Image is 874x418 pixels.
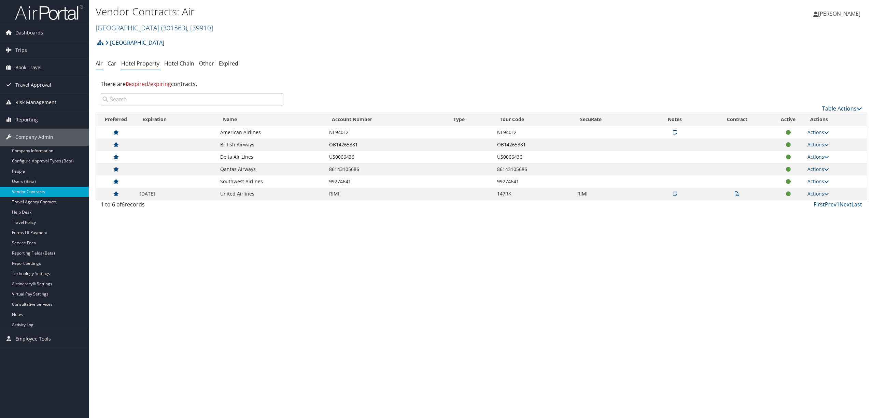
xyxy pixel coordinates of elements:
[326,126,447,139] td: NL940L2
[217,113,326,126] th: Name: activate to sort column ascending
[199,60,214,67] a: Other
[807,178,829,185] a: Actions
[108,60,116,67] a: Car
[574,188,648,200] td: RIMI
[217,163,326,175] td: Qantas Airways
[807,166,829,172] a: Actions
[494,126,574,139] td: NL940L2
[96,75,867,93] div: There are contracts.
[494,175,574,188] td: 99274641
[494,188,574,200] td: 147RK
[804,113,867,126] th: Actions
[96,60,103,67] a: Air
[494,113,574,126] th: Tour Code: activate to sort column ascending
[15,42,27,59] span: Trips
[326,175,447,188] td: 99274641
[15,111,38,128] span: Reporting
[840,201,851,208] a: Next
[822,105,862,112] a: Table Actions
[96,4,610,19] h1: Vendor Contracts: Air
[574,113,648,126] th: SecuRate: activate to sort column ascending
[105,36,164,49] a: [GEOGRAPHIC_DATA]
[825,201,836,208] a: Prev
[15,330,51,347] span: Employee Tools
[807,154,829,160] a: Actions
[219,60,238,67] a: Expired
[807,129,829,135] a: Actions
[217,151,326,163] td: Delta Air Lines
[101,93,283,105] input: Search
[702,113,772,126] th: Contract: activate to sort column descending
[121,60,159,67] a: Hotel Property
[164,60,194,67] a: Hotel Chain
[648,113,702,126] th: Notes: activate to sort column ascending
[326,113,447,126] th: Account Number: activate to sort column ascending
[126,80,129,88] strong: 0
[326,139,447,151] td: OB14265381
[15,94,56,111] span: Risk Management
[136,188,217,200] td: [DATE]
[187,23,213,32] span: , [ 39910 ]
[836,201,840,208] a: 1
[814,201,825,208] a: First
[494,151,574,163] td: US0066436
[217,188,326,200] td: United Airlines
[15,129,53,146] span: Company Admin
[326,188,447,200] td: RIMI
[15,4,83,20] img: airportal-logo.png
[447,113,494,126] th: Type: activate to sort column ascending
[326,163,447,175] td: 86143105686
[217,175,326,188] td: Southwest Airlines
[96,113,136,126] th: Preferred: activate to sort column ascending
[494,139,574,151] td: OB14265381
[773,113,804,126] th: Active: activate to sort column ascending
[807,141,829,148] a: Actions
[326,151,447,163] td: US0066436
[851,201,862,208] a: Last
[807,190,829,197] a: Actions
[15,76,51,93] span: Travel Approval
[494,163,574,175] td: 86143105686
[818,10,860,17] span: [PERSON_NAME]
[126,80,171,88] span: expired/expiring
[122,201,125,208] span: 6
[136,113,217,126] th: Expiration: activate to sort column ascending
[217,139,326,151] td: British Airways
[813,3,867,24] a: [PERSON_NAME]
[161,23,187,32] span: ( 301563 )
[217,126,326,139] td: American Airlines
[96,23,213,32] a: [GEOGRAPHIC_DATA]
[101,200,283,212] div: 1 to 6 of records
[15,59,42,76] span: Book Travel
[15,24,43,41] span: Dashboards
